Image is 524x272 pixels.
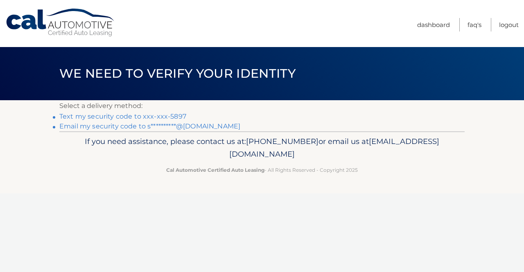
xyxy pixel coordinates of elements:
a: Dashboard [417,18,450,31]
span: We need to verify your identity [59,66,296,81]
a: Text my security code to xxx-xxx-5897 [59,112,186,120]
p: Select a delivery method: [59,100,465,112]
span: [PHONE_NUMBER] [246,137,318,146]
a: Logout [499,18,519,31]
a: Cal Automotive [5,8,116,37]
p: If you need assistance, please contact us at: or email us at [65,135,459,161]
p: - All Rights Reserved - Copyright 2025 [65,166,459,174]
a: FAQ's [468,18,481,31]
strong: Cal Automotive Certified Auto Leasing [166,167,264,173]
a: Email my security code to s**********@[DOMAIN_NAME] [59,122,240,130]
